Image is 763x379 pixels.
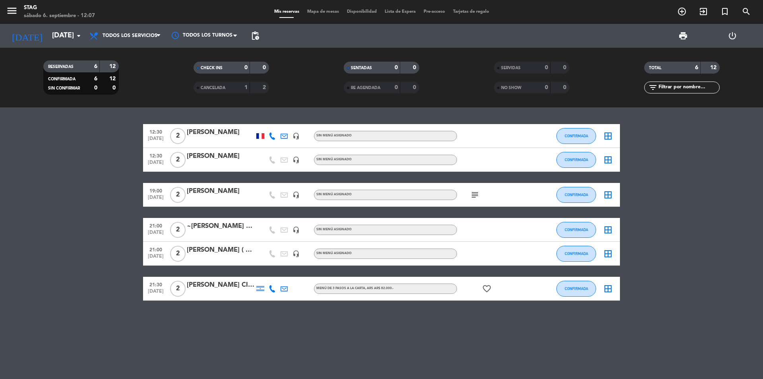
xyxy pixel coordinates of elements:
[146,245,166,254] span: 21:00
[146,160,166,169] span: [DATE]
[187,280,254,290] div: [PERSON_NAME] CIRES
[146,289,166,298] span: [DATE]
[303,10,343,14] span: Mapa de mesas
[94,76,97,82] strong: 6
[48,77,76,81] span: CONFIRMADA
[146,151,166,160] span: 12:30
[292,226,300,233] i: headset_mic
[556,246,596,262] button: CONFIRMADA
[603,284,613,293] i: border_all
[728,31,737,41] i: power_settings_new
[556,128,596,144] button: CONFIRMADA
[292,156,300,163] i: headset_mic
[201,66,223,70] span: CHECK INS
[146,136,166,145] span: [DATE]
[146,254,166,263] span: [DATE]
[109,76,117,82] strong: 12
[316,287,393,290] span: Menú de 3 pasos a la Carta
[565,192,588,197] span: CONFIRMADA
[603,131,613,141] i: border_all
[699,7,708,16] i: exit_to_app
[146,221,166,230] span: 21:00
[316,228,352,231] span: Sin menú asignado
[24,4,95,12] div: STAG
[187,186,254,196] div: [PERSON_NAME]
[501,66,521,70] span: SERVIDAS
[170,152,186,168] span: 2
[343,10,381,14] span: Disponibilidad
[292,191,300,198] i: headset_mic
[316,193,352,196] span: Sin menú asignado
[603,155,613,165] i: border_all
[146,195,166,204] span: [DATE]
[250,31,260,41] span: pending_actions
[677,7,687,16] i: add_circle_outline
[449,10,493,14] span: Tarjetas de regalo
[413,85,418,90] strong: 0
[270,10,303,14] span: Mis reservas
[648,83,658,92] i: filter_list
[565,227,588,232] span: CONFIRMADA
[292,250,300,257] i: headset_mic
[678,31,688,41] span: print
[365,287,393,290] span: , ARS AR$ 82.000.-
[649,66,661,70] span: TOTAL
[24,12,95,20] div: sábado 6. septiembre - 12:07
[351,66,372,70] span: SENTADAS
[48,65,74,69] span: RESERVADAS
[187,221,254,231] div: ~[PERSON_NAME] Huesped # 12
[316,158,352,161] span: Sin menú asignado
[501,86,521,90] span: NO SHOW
[720,7,730,16] i: turned_in_not
[545,85,548,90] strong: 0
[263,85,267,90] strong: 2
[470,190,480,200] i: subject
[708,24,757,48] div: LOG OUT
[187,151,254,161] div: [PERSON_NAME]
[170,281,186,297] span: 2
[146,127,166,136] span: 12:30
[170,187,186,203] span: 2
[316,252,352,255] span: Sin menú asignado
[563,85,568,90] strong: 0
[603,225,613,235] i: border_all
[103,33,157,39] span: Todos los servicios
[170,128,186,144] span: 2
[545,65,548,70] strong: 0
[112,85,117,91] strong: 0
[658,83,719,92] input: Filtrar por nombre...
[244,85,248,90] strong: 1
[146,280,166,289] span: 21:30
[244,65,248,70] strong: 0
[395,65,398,70] strong: 0
[565,286,588,291] span: CONFIRMADA
[187,245,254,255] div: [PERSON_NAME] ( NOCHE CHARMING )
[94,64,97,69] strong: 6
[565,134,588,138] span: CONFIRMADA
[109,64,117,69] strong: 12
[6,5,18,19] button: menu
[74,31,83,41] i: arrow_drop_down
[94,85,97,91] strong: 0
[556,281,596,297] button: CONFIRMADA
[556,222,596,238] button: CONFIRMADA
[420,10,449,14] span: Pre-acceso
[603,249,613,258] i: border_all
[565,251,588,256] span: CONFIRMADA
[146,186,166,195] span: 19:00
[603,190,613,200] i: border_all
[556,187,596,203] button: CONFIRMADA
[187,127,254,138] div: [PERSON_NAME]
[695,65,698,70] strong: 6
[413,65,418,70] strong: 0
[563,65,568,70] strong: 0
[263,65,267,70] strong: 0
[170,222,186,238] span: 2
[6,5,18,17] i: menu
[292,132,300,140] i: headset_mic
[395,85,398,90] strong: 0
[146,230,166,239] span: [DATE]
[482,284,492,293] i: favorite_border
[565,157,588,162] span: CONFIRMADA
[6,27,48,45] i: [DATE]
